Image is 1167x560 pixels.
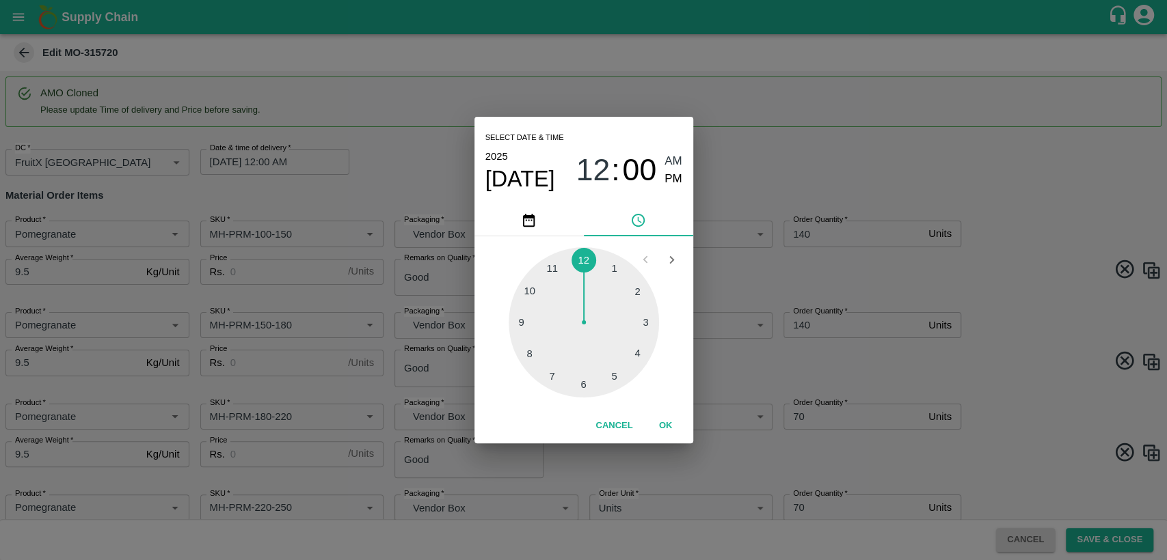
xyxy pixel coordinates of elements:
[485,128,564,148] span: Select date & time
[485,165,555,193] button: [DATE]
[590,414,638,438] button: Cancel
[658,247,684,272] button: Open next view
[665,152,682,171] button: AM
[622,152,656,188] button: 00
[576,152,610,188] button: 12
[665,170,682,188] button: PM
[611,152,619,188] span: :
[474,204,584,236] button: pick date
[576,152,610,188] span: 12
[485,148,508,165] button: 2025
[644,414,688,438] button: OK
[584,204,693,236] button: pick time
[622,152,656,188] span: 00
